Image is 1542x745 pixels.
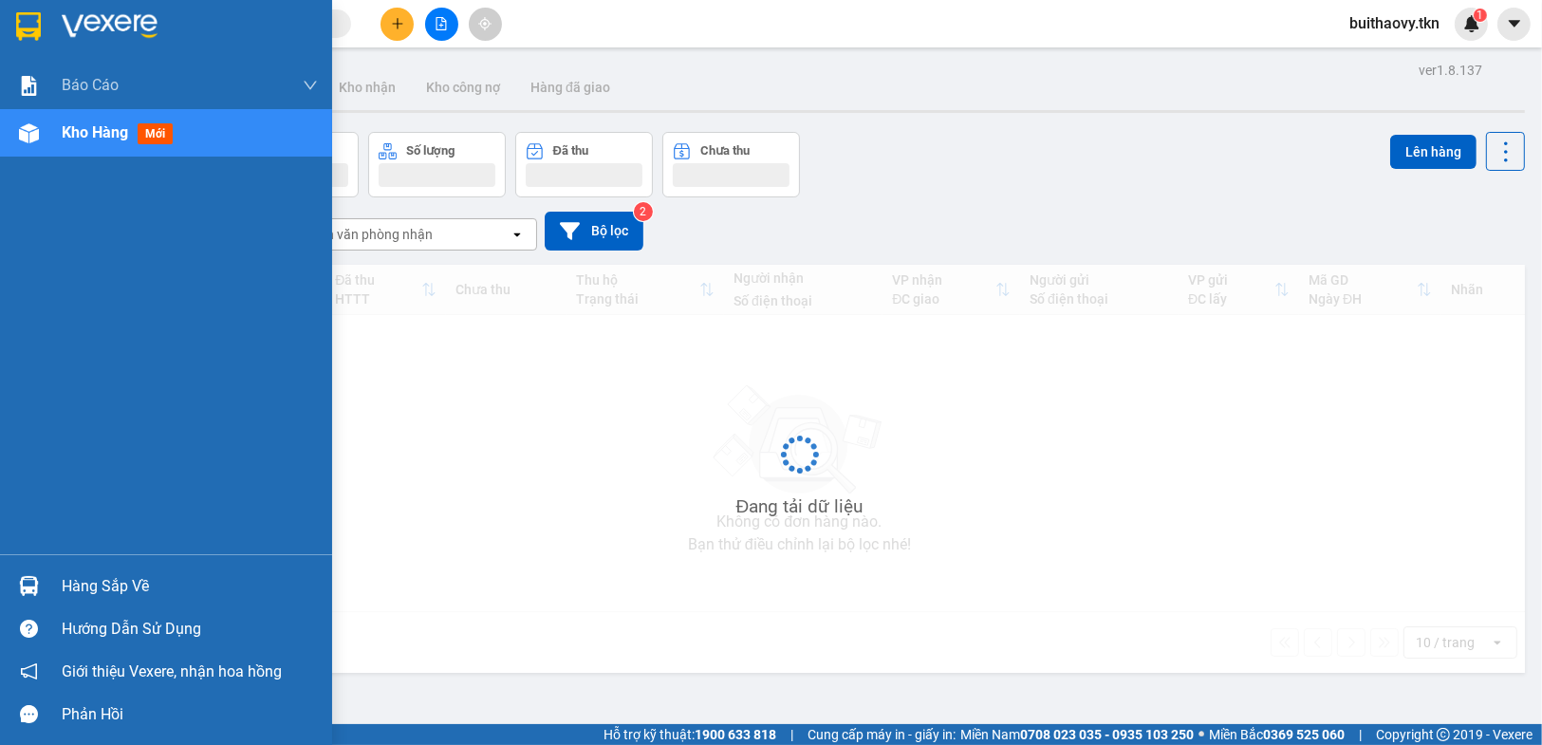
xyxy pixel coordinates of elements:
button: Lên hàng [1390,135,1477,169]
span: Miền Bắc [1209,724,1345,745]
button: Kho công nợ [411,65,515,110]
span: aim [478,17,492,30]
img: logo-vxr [16,12,41,41]
span: caret-down [1506,15,1523,32]
div: Đã thu [553,144,588,158]
div: Đang tải dữ liệu [736,493,864,521]
button: Kho nhận [324,65,411,110]
span: Miền Nam [960,724,1194,745]
button: file-add [425,8,458,41]
span: file-add [435,17,448,30]
button: aim [469,8,502,41]
span: buithaovy.tkn [1334,11,1455,35]
div: Số lượng [406,144,455,158]
div: Chưa thu [700,144,750,158]
div: Chọn văn phòng nhận [303,225,433,244]
button: caret-down [1497,8,1531,41]
img: warehouse-icon [19,576,39,596]
span: message [20,705,38,723]
strong: 1900 633 818 [695,727,776,742]
sup: 1 [1474,9,1487,22]
button: Hàng đã giao [515,65,625,110]
span: 1 [1477,9,1483,22]
div: Hướng dẫn sử dụng [62,615,318,643]
div: ver 1.8.137 [1419,60,1482,81]
span: copyright [1437,728,1450,741]
span: notification [20,662,38,680]
span: Giới thiệu Vexere, nhận hoa hồng [62,660,282,683]
button: Bộ lọc [545,212,643,251]
span: Báo cáo [62,73,119,97]
span: Cung cấp máy in - giấy in: [808,724,956,745]
button: plus [381,8,414,41]
img: warehouse-icon [19,123,39,143]
span: mới [138,123,173,144]
span: Hỗ trợ kỹ thuật: [604,724,776,745]
strong: 0369 525 060 [1263,727,1345,742]
button: Đã thu [515,132,653,197]
button: Chưa thu [662,132,800,197]
div: Hàng sắp về [62,572,318,601]
svg: open [510,227,525,242]
span: plus [391,17,404,30]
span: ⚪️ [1198,731,1204,738]
span: Kho hàng [62,123,128,141]
button: Số lượng [368,132,506,197]
sup: 2 [634,202,653,221]
span: | [790,724,793,745]
span: down [303,78,318,93]
div: Phản hồi [62,700,318,729]
img: solution-icon [19,76,39,96]
span: question-circle [20,620,38,638]
span: | [1359,724,1362,745]
img: icon-new-feature [1463,15,1480,32]
strong: 0708 023 035 - 0935 103 250 [1020,727,1194,742]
